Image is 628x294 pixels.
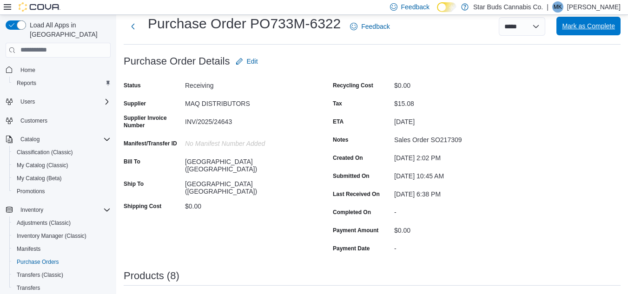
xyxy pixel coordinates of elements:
[124,17,142,36] button: Next
[13,243,44,255] a: Manifests
[473,1,543,13] p: Star Buds Cannabis Co.
[333,227,378,234] label: Payment Amount
[26,20,111,39] span: Load All Apps in [GEOGRAPHIC_DATA]
[2,95,114,108] button: Users
[394,132,519,144] div: Sales Order SO217309
[124,140,177,147] label: Manifest/Transfer ID
[394,205,519,216] div: -
[9,255,114,268] button: Purchase Orders
[232,52,262,71] button: Edit
[394,150,519,162] div: [DATE] 2:02 PM
[13,160,72,171] a: My Catalog (Classic)
[13,269,111,281] span: Transfers (Classic)
[17,232,86,240] span: Inventory Manager (Classic)
[17,115,51,126] a: Customers
[13,256,111,268] span: Purchase Orders
[185,136,310,147] div: No Manifest Number added
[437,2,456,12] input: Dark Mode
[185,78,310,89] div: Receiving
[17,204,47,216] button: Inventory
[13,230,111,242] span: Inventory Manager (Classic)
[185,114,310,125] div: INV/2025/24643
[17,219,71,227] span: Adjustments (Classic)
[17,134,43,145] button: Catalog
[17,245,40,253] span: Manifests
[17,271,63,279] span: Transfers (Classic)
[346,17,393,36] a: Feedback
[20,136,40,143] span: Catalog
[17,204,111,216] span: Inventory
[333,118,344,125] label: ETA
[394,223,519,234] div: $0.00
[13,78,111,89] span: Reports
[13,186,111,197] span: Promotions
[333,190,380,198] label: Last Received On
[124,82,141,89] label: Status
[13,186,49,197] a: Promotions
[17,96,111,107] span: Users
[556,17,621,35] button: Mark as Complete
[9,172,114,185] button: My Catalog (Beta)
[13,243,111,255] span: Manifests
[567,1,621,13] p: [PERSON_NAME]
[17,284,40,292] span: Transfers
[17,115,111,126] span: Customers
[185,96,310,107] div: MAQ DISTRIBUTORS
[9,268,114,281] button: Transfers (Classic)
[333,100,342,107] label: Tax
[20,117,47,124] span: Customers
[20,206,43,214] span: Inventory
[2,203,114,216] button: Inventory
[547,1,549,13] p: |
[9,185,114,198] button: Promotions
[333,172,370,180] label: Submitted On
[17,188,45,195] span: Promotions
[13,269,67,281] a: Transfers (Classic)
[185,176,310,195] div: [GEOGRAPHIC_DATA] ([GEOGRAPHIC_DATA])
[9,216,114,229] button: Adjustments (Classic)
[17,96,39,107] button: Users
[20,66,35,74] span: Home
[333,245,370,252] label: Payment Date
[124,158,140,165] label: Bill To
[13,173,66,184] a: My Catalog (Beta)
[333,82,373,89] label: Recycling Cost
[333,136,348,144] label: Notes
[124,203,161,210] label: Shipping Cost
[2,114,114,127] button: Customers
[361,22,390,31] span: Feedback
[13,160,111,171] span: My Catalog (Classic)
[19,2,60,12] img: Cova
[247,57,258,66] span: Edit
[13,217,111,229] span: Adjustments (Classic)
[9,229,114,242] button: Inventory Manager (Classic)
[394,78,519,89] div: $0.00
[17,175,62,182] span: My Catalog (Beta)
[13,282,44,294] a: Transfers
[124,100,146,107] label: Supplier
[124,180,144,188] label: Ship To
[185,199,310,210] div: $0.00
[394,187,519,198] div: [DATE] 6:38 PM
[333,209,371,216] label: Completed On
[13,217,74,229] a: Adjustments (Classic)
[17,134,111,145] span: Catalog
[554,1,562,13] span: MK
[13,173,111,184] span: My Catalog (Beta)
[394,241,519,252] div: -
[148,14,341,33] h1: Purchase Order PO733M-6322
[124,114,181,129] label: Supplier Invoice Number
[401,2,430,12] span: Feedback
[394,96,519,107] div: $15.08
[562,21,615,31] span: Mark as Complete
[333,154,363,162] label: Created On
[394,169,519,180] div: [DATE] 10:45 AM
[185,154,310,173] div: [GEOGRAPHIC_DATA] ([GEOGRAPHIC_DATA])
[2,63,114,77] button: Home
[17,64,111,76] span: Home
[13,78,40,89] a: Reports
[17,258,59,266] span: Purchase Orders
[13,147,111,158] span: Classification (Classic)
[124,56,230,67] h3: Purchase Order Details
